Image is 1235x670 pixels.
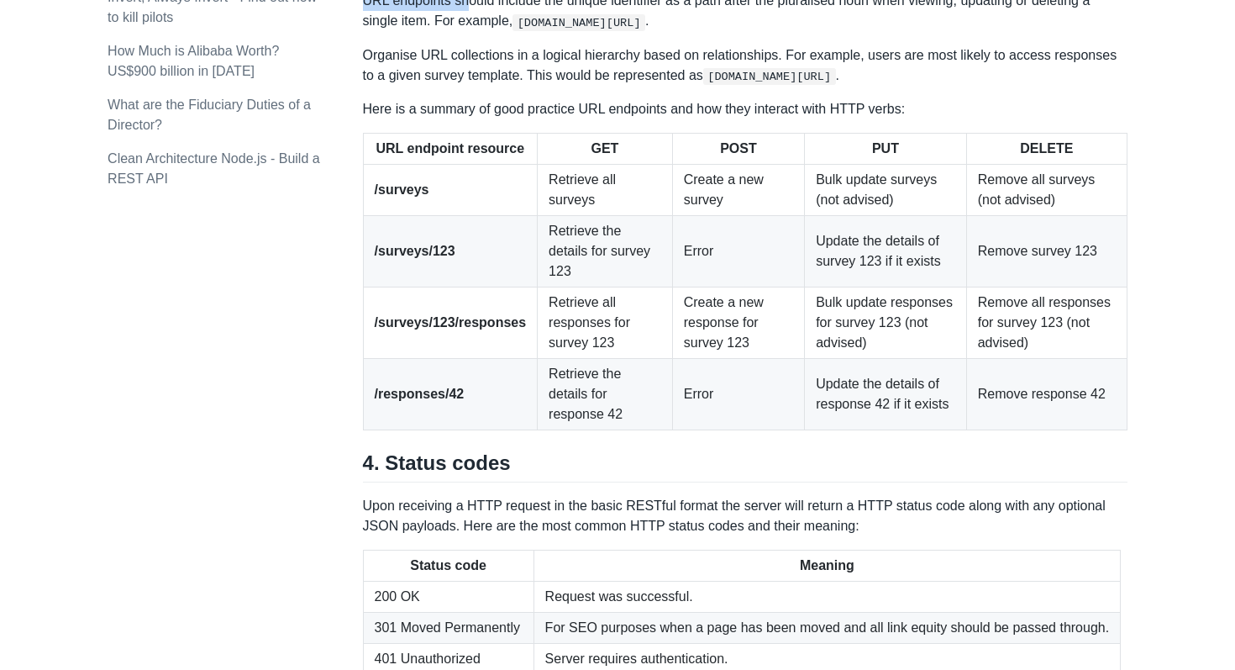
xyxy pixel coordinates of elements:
td: Retrieve all responses for survey 123 [538,288,673,359]
td: 200 OK [363,582,533,613]
td: Update the details of survey 123 if it exists [805,216,967,288]
td: Bulk update surveys (not advised) [805,165,967,216]
td: Error [672,216,804,288]
h2: 4. Status codes [363,451,1127,483]
th: Status code [363,551,533,582]
p: Organise URL collections in a logical hierarchy based on relationships. For example, users are mo... [363,45,1127,86]
td: Error [672,359,804,430]
td: Retrieve all surveys [538,165,673,216]
td: Remove survey 123 [966,216,1127,288]
a: What are the Fiduciary Duties of a Director? [108,98,311,132]
td: Remove all responses for survey 123 (not advised) [966,288,1127,359]
strong: /surveys/123 [375,244,455,258]
td: Request was successful. [533,582,1121,613]
th: POST [672,134,804,165]
td: For SEO purposes when a page has been moved and all link equity should be passed through. [533,613,1121,644]
a: How Much is Alibaba Worth? US$900 billion in [DATE] [108,44,279,78]
th: URL endpoint resource [363,134,538,165]
th: DELETE [966,134,1127,165]
strong: /surveys [375,182,429,197]
p: Here is a summary of good practice URL endpoints and how they interact with HTTP verbs: [363,99,1127,119]
code: [DOMAIN_NAME][URL] [703,68,836,85]
td: Remove response 42 [966,359,1127,430]
strong: /responses/42 [375,387,465,401]
a: Clean Architecture Node.js - Build a REST API [108,151,320,186]
td: Create a new response for survey 123 [672,288,804,359]
td: Create a new survey [672,165,804,216]
th: Meaning [533,551,1121,582]
td: 301 Moved Permanently [363,613,533,644]
code: [DOMAIN_NAME][URL] [512,14,645,31]
th: GET [538,134,673,165]
td: Update the details of response 42 if it exists [805,359,967,430]
td: Remove all surveys (not advised) [966,165,1127,216]
td: Retrieve the details for response 42 [538,359,673,430]
td: Retrieve the details for survey 123 [538,216,673,288]
th: PUT [805,134,967,165]
strong: /surveys/123/responses [375,315,527,330]
td: Bulk update responses for survey 123 (not advised) [805,288,967,359]
p: Upon receiving a HTTP request in the basic RESTful format the server will return a HTTP status co... [363,496,1127,536]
